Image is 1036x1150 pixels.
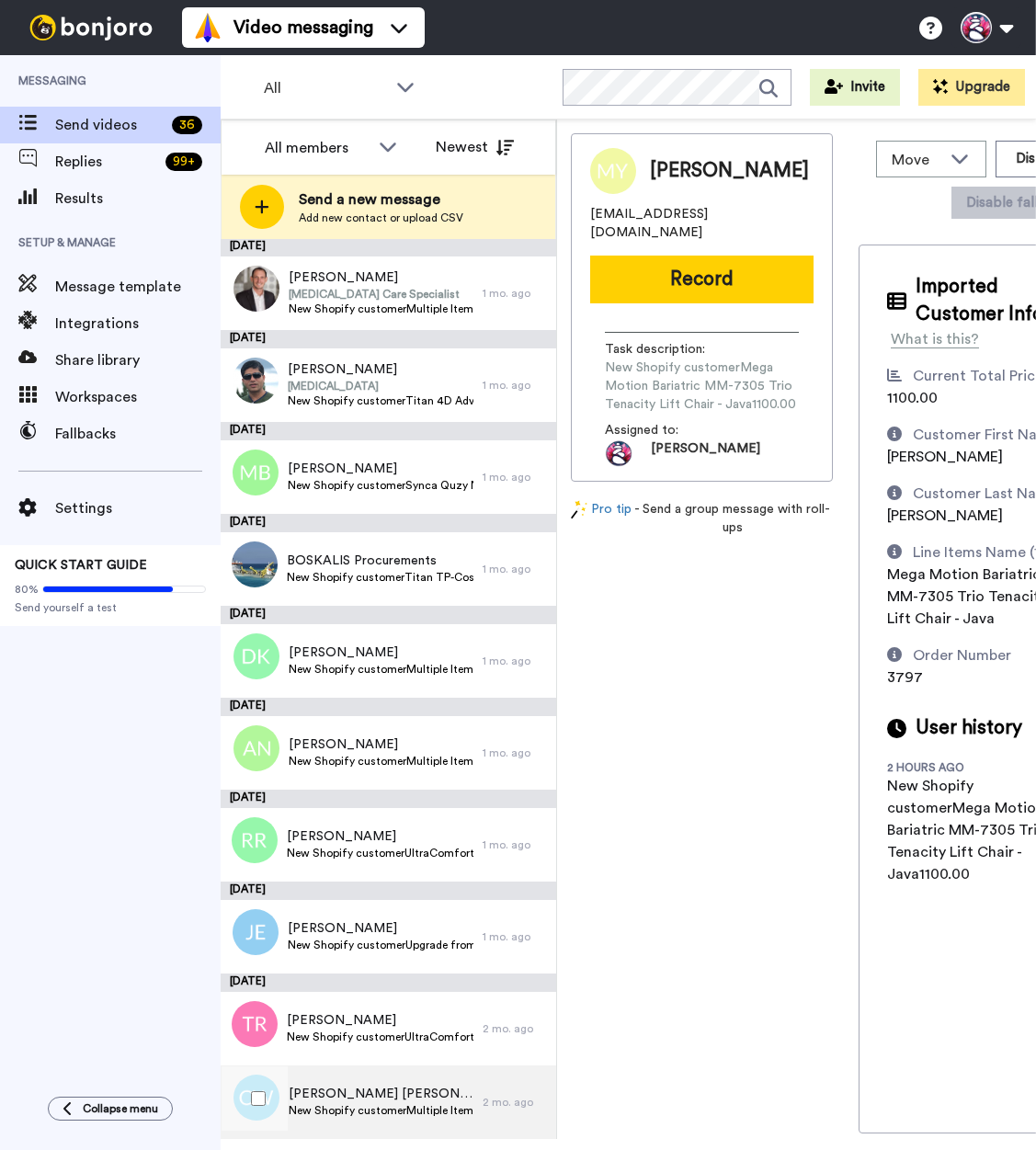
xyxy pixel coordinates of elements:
[221,698,556,716] div: [DATE]
[221,238,556,256] div: [DATE]
[289,1085,473,1103] span: [PERSON_NAME] [PERSON_NAME]
[887,670,923,685] span: 3797
[287,1011,473,1030] span: [PERSON_NAME]
[289,302,473,316] span: New Shopify customerMultiple Items (2)8000.00
[605,359,799,414] span: New Shopify customerMega Motion Bariatric MM-7305 Trio Tenacity Lift Chair - Java1100.00
[571,500,587,519] img: magic-wand.svg
[264,77,387,99] span: All
[289,287,473,302] span: [MEDICAL_DATA] Care Specialist
[221,422,556,440] div: [DATE]
[892,149,941,171] span: Move
[483,470,547,484] div: 1 mo. ago
[590,256,814,303] button: Record
[232,1001,278,1047] img: tr.png
[233,450,279,495] img: mb.png
[221,330,556,348] div: [DATE]
[483,837,547,852] div: 1 mo. ago
[265,137,370,159] div: All members
[55,497,221,519] span: Settings
[288,379,473,393] span: [MEDICAL_DATA]
[288,360,473,379] span: [PERSON_NAME]
[571,500,833,537] div: - Send a group message with roll-ups
[15,600,206,615] span: Send yourself a test
[288,919,473,938] span: [PERSON_NAME]
[287,846,473,860] span: New Shopify customerUltraComfort UC559-L Polaris 2 Zone Zero Gravity Lift Chair - Maize1747.80
[15,582,39,597] span: 80%
[483,286,547,301] div: 1 mo. ago
[221,606,556,624] div: [DATE]
[483,929,547,944] div: 1 mo. ago
[55,151,158,173] span: Replies
[22,15,160,40] img: bj-logo-header-white.svg
[887,450,1003,464] span: [PERSON_NAME]
[299,188,463,211] span: Send a new message
[55,423,221,445] span: Fallbacks
[590,205,814,242] span: [EMAIL_ADDRESS][DOMAIN_NAME]
[918,69,1025,106] button: Upgrade
[288,393,473,408] span: New Shopify customerTitan 4D Advent Massage Chair - Taupe2550.00
[289,1103,473,1118] span: New Shopify customerMultiple Items (2)2800.00
[913,644,1011,666] div: Order Number
[233,15,373,40] span: Video messaging
[172,116,202,134] div: 36
[289,662,473,677] span: New Shopify customerMultiple Items (2)2624.00
[422,129,528,165] button: Newest
[288,460,473,478] span: [PERSON_NAME]
[233,725,279,771] img: an.png
[483,746,547,760] div: 1 mo. ago
[221,514,556,532] div: [DATE]
[605,340,734,359] span: Task description :
[221,974,556,992] div: [DATE]
[233,909,279,955] img: je.png
[483,378,547,393] div: 1 mo. ago
[287,570,473,585] span: New Shopify customerTitan TP-Cosmo 2D Massage Chair - Brown5998.00
[651,439,760,467] span: [PERSON_NAME]
[233,358,279,404] img: 943c7725-327f-4f1c-9b4a-1d228a682444.jpg
[165,153,202,171] div: 99 +
[810,69,900,106] button: Invite
[233,266,279,312] img: 44b0d4ee-8417-4070-94c8-ce4c92b57e2f.jpg
[289,735,473,754] span: [PERSON_NAME]
[193,13,222,42] img: vm-color.svg
[483,1021,547,1036] div: 2 mo. ago
[289,754,473,769] span: New Shopify customerMultiple Items (2)399.00
[288,478,473,493] span: New Shopify customerSynca Quzy Neck & Shoulder Massager179.99
[289,643,473,662] span: [PERSON_NAME]
[891,328,979,350] div: What is this?
[887,391,938,405] span: 1100.00
[483,654,547,668] div: 1 mo. ago
[55,349,221,371] span: Share library
[48,1097,173,1121] button: Collapse menu
[232,817,278,863] img: rr.png
[221,790,556,808] div: [DATE]
[221,882,556,900] div: [DATE]
[483,1095,547,1110] div: 2 mo. ago
[55,188,221,210] span: Results
[887,508,1003,523] span: [PERSON_NAME]
[887,760,1007,775] div: 2 hours ago
[55,313,221,335] span: Integrations
[916,714,1022,742] span: User history
[605,421,734,439] span: Assigned to:
[287,1030,473,1044] span: New Shopify customerUltraComfort UC478-M Sedona 4 Zone Zero Gravity Power Lift Chair - Acorn1450.00
[83,1101,158,1116] span: Collapse menu
[650,157,809,185] span: [PERSON_NAME]
[55,386,221,408] span: Workspaces
[288,938,473,952] span: New Shopify customerUpgrade from UC568 Athena SME to MLA180.00
[289,268,473,287] span: [PERSON_NAME]
[55,276,221,298] span: Message template
[605,439,632,467] img: d49ca79f-e0f6-4bc1-bb40-a19e4915f6ad-1615580049.jpg
[233,633,279,679] img: dk.png
[590,148,636,194] img: Image of Michael Yoder
[55,114,165,136] span: Send videos
[287,827,473,846] span: [PERSON_NAME]
[483,562,547,576] div: 1 mo. ago
[287,552,473,570] span: BOSKALIS Procurements
[15,559,147,572] span: QUICK START GUIDE
[232,541,278,587] img: a0140df5-d2de-4e2f-9918-d665f24b8e16.jpg
[299,211,463,225] span: Add new contact or upload CSV
[571,500,632,537] a: Pro tip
